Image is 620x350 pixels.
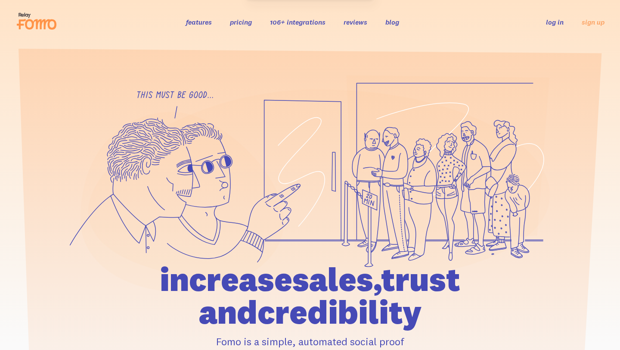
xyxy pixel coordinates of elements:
[582,18,604,27] a: sign up
[230,18,252,26] a: pricing
[270,18,325,26] a: 106+ integrations
[111,263,509,328] h1: increase sales, trust and credibility
[546,18,564,26] a: log in
[186,18,212,26] a: features
[385,18,399,26] a: blog
[344,18,367,26] a: reviews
